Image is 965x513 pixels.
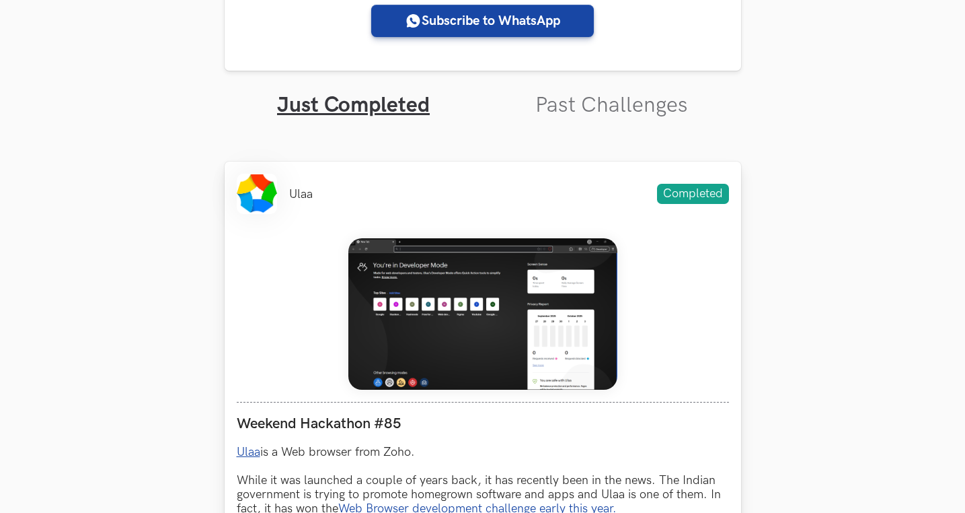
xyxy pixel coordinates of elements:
[237,445,260,459] a: Ulaa
[225,71,741,118] ul: Tabs Interface
[535,92,688,118] a: Past Challenges
[348,238,617,390] img: Weekend_Hackathon_85_banner.png
[237,415,729,433] label: Weekend Hackathon #85
[371,5,594,37] a: Subscribe to WhatsApp
[289,187,313,201] li: Ulaa
[277,92,430,118] a: Just Completed
[657,184,729,204] span: Completed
